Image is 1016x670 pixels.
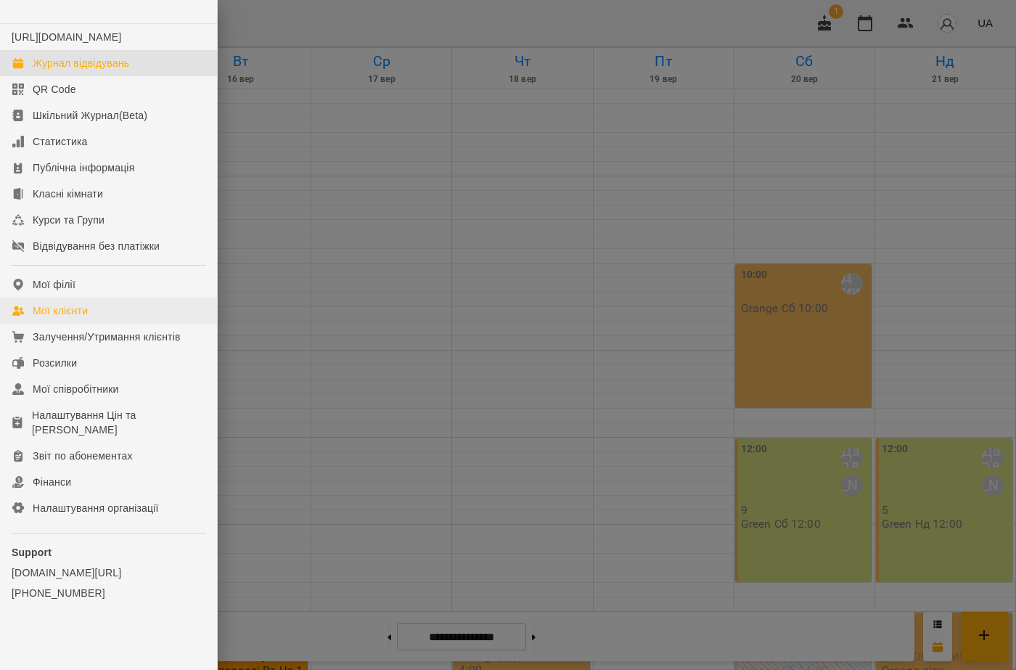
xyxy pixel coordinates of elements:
div: Розсилки [33,356,77,370]
a: [PHONE_NUMBER] [12,586,205,600]
p: Support [12,545,205,560]
div: Мої співробітники [33,382,119,396]
div: QR Code [33,82,76,97]
div: Звіт по абонементах [33,449,133,463]
div: Фінанси [33,475,71,489]
a: [URL][DOMAIN_NAME] [12,31,121,43]
div: Налаштування Цін та [PERSON_NAME] [32,408,205,437]
div: Курси та Групи [33,213,105,227]
div: Шкільний Журнал(Beta) [33,108,147,123]
div: Мої клієнти [33,303,88,318]
div: Публічна інформація [33,160,134,175]
div: Журнал відвідувань [33,56,129,70]
a: [DOMAIN_NAME][URL] [12,565,205,580]
div: Залучення/Утримання клієнтів [33,330,181,344]
div: Налаштування організації [33,501,159,515]
div: Статистика [33,134,88,149]
div: Мої філії [33,277,75,292]
div: Відвідування без платіжки [33,239,160,253]
div: Класні кімнати [33,187,103,201]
